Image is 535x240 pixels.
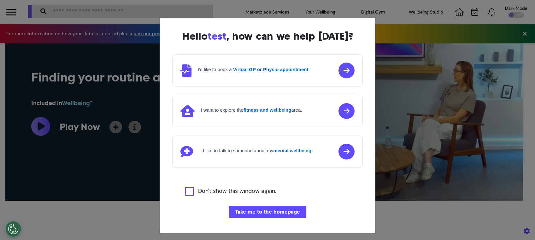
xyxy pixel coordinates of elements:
span: test [208,30,226,42]
h4: I'd like to book a [198,67,309,72]
strong: fitness and wellbeing [244,107,291,113]
label: Don't show this window again. [198,187,276,196]
strong: Virtual GP or Physio appointment [233,67,309,72]
button: Take me to the homepage [229,206,306,218]
h4: I'd like to talk to someone about my [199,148,313,153]
button: Open Preferences [5,221,21,237]
input: Agree to privacy policy [185,187,194,196]
strong: mental wellbeing. [273,148,313,153]
h4: I want to explore the area. [201,107,302,113]
div: Hello , how can we help [DATE]? [172,31,363,42]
